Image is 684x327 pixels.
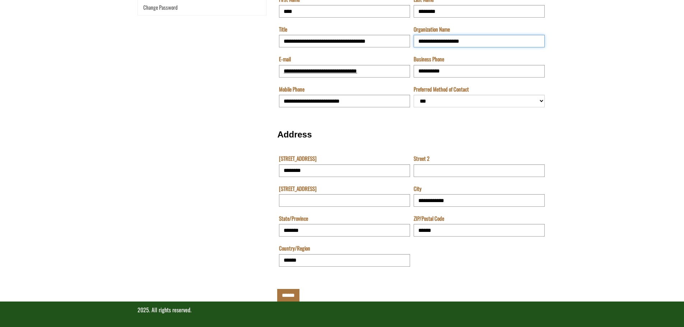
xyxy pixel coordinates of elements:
[414,25,450,33] label: Organization Name
[279,85,304,93] label: Mobile Phone
[414,5,545,18] input: Last Name
[277,122,546,275] fieldset: Address
[279,5,410,18] input: First Name
[279,244,310,252] label: Country/Region
[149,305,191,314] span: . All rights reserved.
[414,85,469,93] label: Preferred Method of Contact
[279,155,317,162] label: [STREET_ADDRESS]
[414,215,444,222] label: ZIP/Postal Code
[279,185,317,192] label: [STREET_ADDRESS]
[138,306,547,314] p: 2025
[414,155,429,162] label: Street 2
[277,130,546,139] h3: Address
[143,3,178,11] span: Change Password
[279,215,308,222] label: State/Province
[414,185,422,192] label: City
[279,55,291,63] label: E-mail
[279,25,287,33] label: Title
[414,55,444,63] label: Business Phone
